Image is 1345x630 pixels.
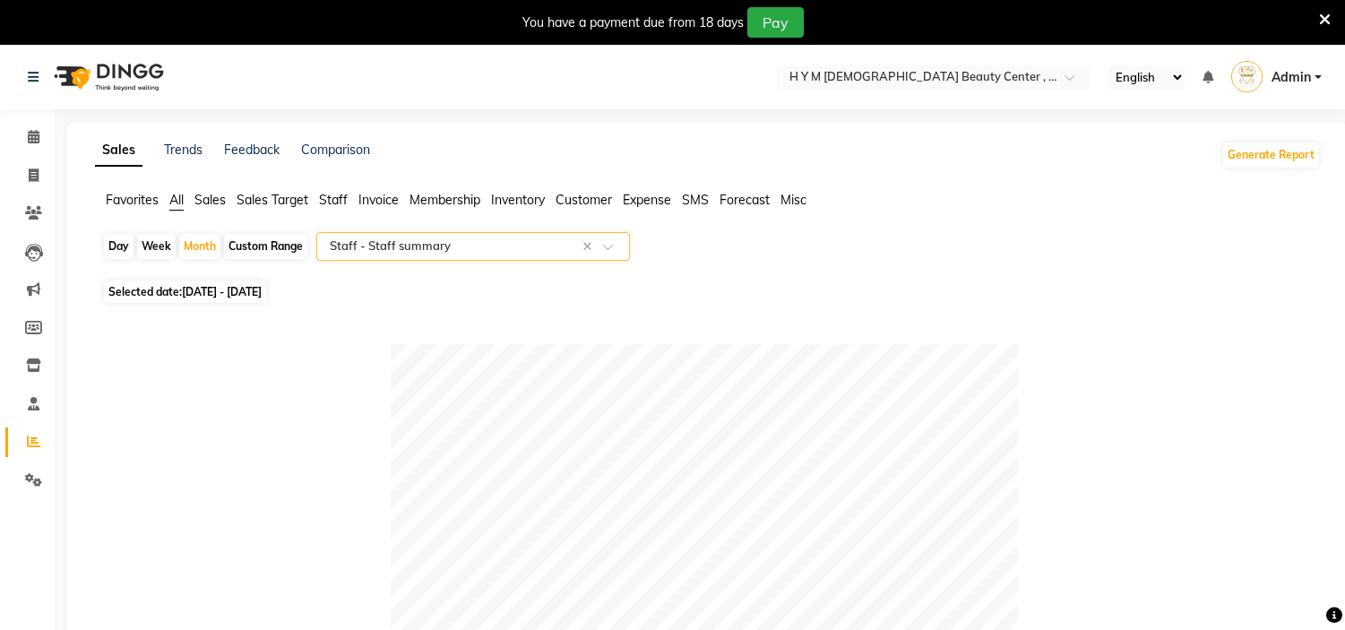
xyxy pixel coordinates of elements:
[410,192,480,208] span: Membership
[169,192,184,208] span: All
[720,192,770,208] span: Forecast
[1272,68,1311,87] span: Admin
[582,237,598,256] span: Clear all
[182,285,262,298] span: [DATE] - [DATE]
[237,192,308,208] span: Sales Target
[194,192,226,208] span: Sales
[104,234,134,259] div: Day
[623,192,671,208] span: Expense
[522,13,744,32] div: You have a payment due from 18 days
[137,234,176,259] div: Week
[358,192,399,208] span: Invoice
[1223,142,1319,168] button: Generate Report
[164,142,203,158] a: Trends
[1231,61,1263,92] img: Admin
[491,192,545,208] span: Inventory
[179,234,220,259] div: Month
[301,142,370,158] a: Comparison
[224,142,280,158] a: Feedback
[319,192,348,208] span: Staff
[556,192,612,208] span: Customer
[224,234,307,259] div: Custom Range
[106,192,159,208] span: Favorites
[780,192,806,208] span: Misc
[747,7,804,38] button: Pay
[104,280,266,303] span: Selected date:
[95,134,142,167] a: Sales
[682,192,709,208] span: SMS
[46,52,168,102] img: logo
